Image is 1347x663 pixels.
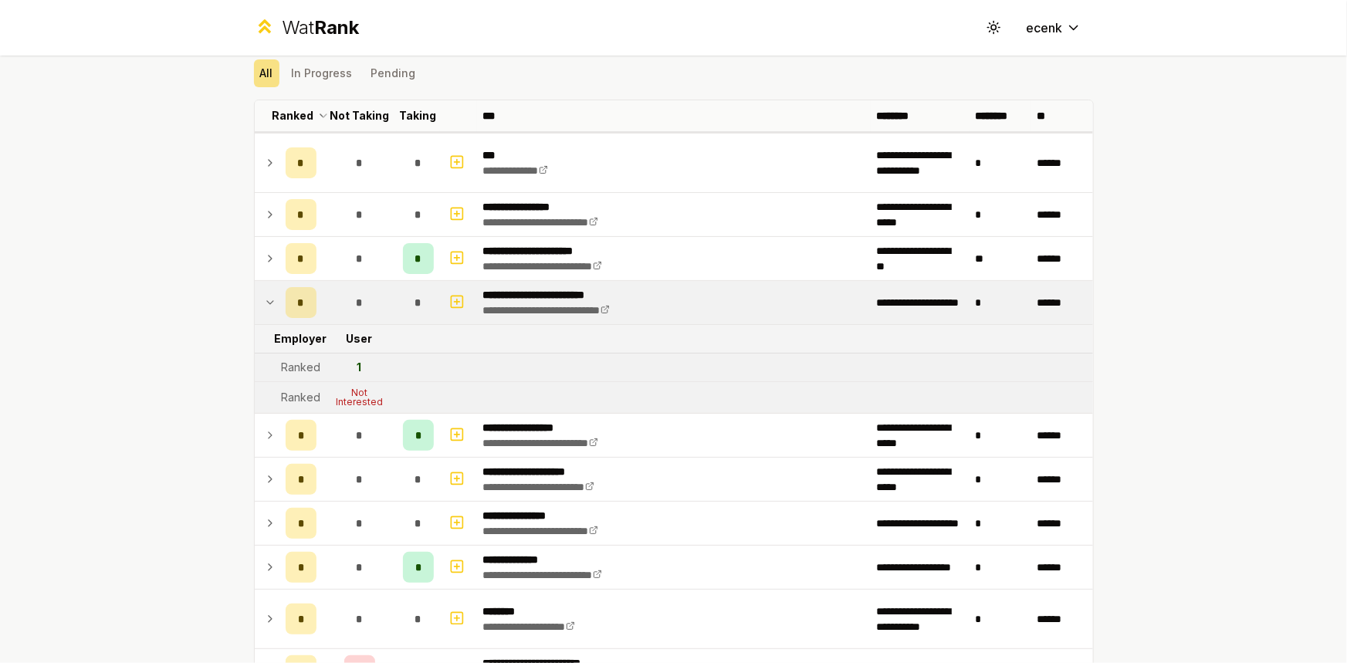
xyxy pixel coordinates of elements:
[330,108,389,123] p: Not Taking
[400,108,437,123] p: Taking
[323,325,397,353] td: User
[314,16,359,39] span: Rank
[329,388,391,407] div: Not Interested
[357,360,362,375] div: 1
[286,59,359,87] button: In Progress
[281,360,320,375] div: Ranked
[1027,19,1063,37] span: ecenk
[282,15,359,40] div: Wat
[254,15,360,40] a: WatRank
[1014,14,1094,42] button: ecenk
[279,325,323,353] td: Employer
[272,108,314,123] p: Ranked
[281,390,320,405] div: Ranked
[365,59,422,87] button: Pending
[254,59,279,87] button: All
